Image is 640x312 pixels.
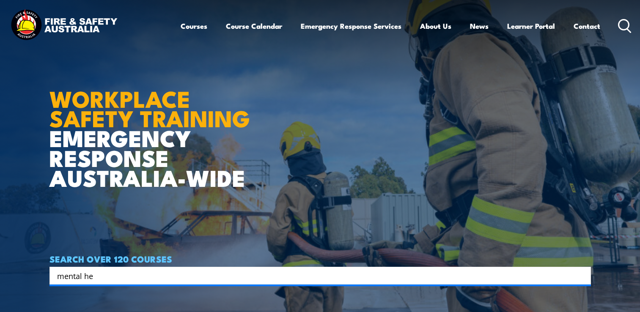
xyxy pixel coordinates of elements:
a: About Us [420,15,451,37]
strong: WORKPLACE SAFETY TRAINING [49,80,250,135]
a: Courses [181,15,207,37]
h4: SEARCH OVER 120 COURSES [49,254,591,263]
button: Search magnifier button [576,270,588,282]
a: Learner Portal [507,15,555,37]
a: Course Calendar [226,15,282,37]
input: Search input [57,269,572,282]
h1: EMERGENCY RESPONSE AUSTRALIA-WIDE [49,67,256,187]
a: Emergency Response Services [301,15,401,37]
form: Search form [59,270,574,282]
a: Contact [574,15,600,37]
a: News [470,15,489,37]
